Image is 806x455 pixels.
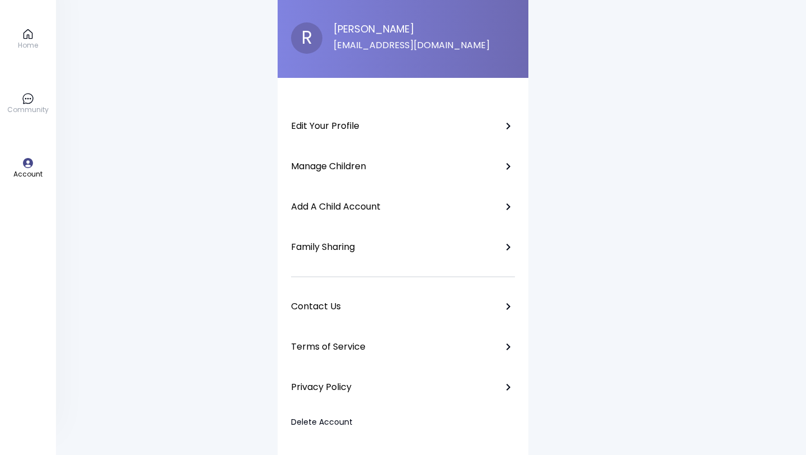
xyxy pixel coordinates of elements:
[291,201,381,212] p: Add A Child Account
[334,39,490,52] span: [EMAIL_ADDRESS][DOMAIN_NAME]
[7,92,49,115] a: Community
[291,301,341,312] p: Contact Us
[291,382,352,393] p: Privacy Policy
[291,22,322,54] p: R
[291,376,515,398] a: Privacy Policy
[291,336,515,358] a: Terms of Service
[18,28,38,50] a: Home
[13,169,43,179] p: Account
[291,120,359,132] p: Edit Your Profile
[334,24,490,34] p: [PERSON_NAME]
[291,242,355,253] p: Family Sharing
[291,236,515,258] a: Family Sharing
[291,115,515,137] a: Edit Your Profile
[291,155,515,178] a: Manage Children
[291,161,366,172] p: Manage Children
[291,341,365,352] p: Terms of Service
[291,416,353,428] button: Delete Account
[18,40,38,50] p: Home
[291,295,515,318] a: Contact Us
[291,196,515,218] a: Add A Child Account
[7,105,49,115] p: Community
[13,157,43,179] a: Account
